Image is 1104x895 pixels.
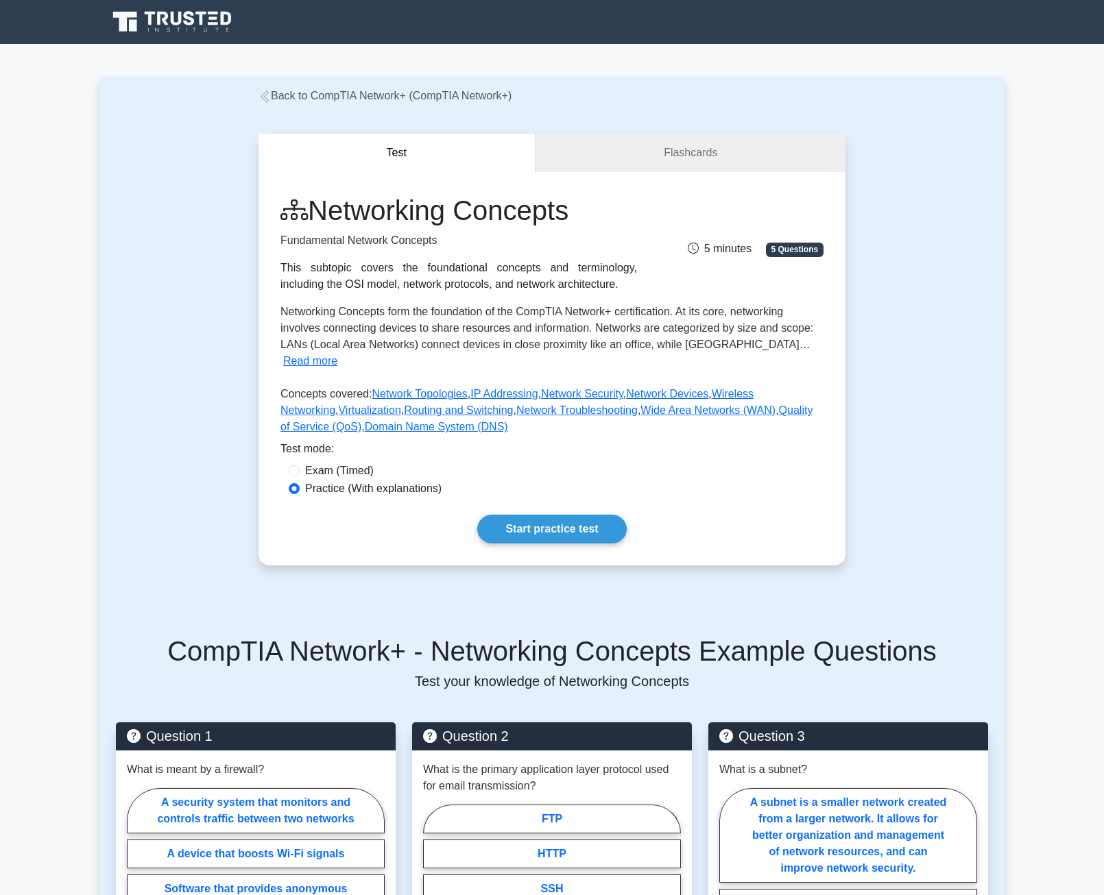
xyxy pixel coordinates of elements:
button: Test [259,134,536,173]
a: Network Security [541,388,623,400]
label: HTTP [423,839,681,868]
p: What is the primary application layer protocol used for email transmission? [423,761,681,794]
a: IP Addressing [470,388,538,400]
h5: Question 1 [127,728,385,744]
div: Test mode: [280,441,824,463]
a: Network Topologies [372,388,467,400]
h5: Question 3 [719,728,977,744]
span: 5 Questions [766,243,824,256]
a: Network Troubleshooting [516,404,638,416]
label: Practice (With explanations) [305,480,442,497]
div: This subtopic covers the foundational concepts and terminology, including the OSI model, network ... [280,260,637,293]
a: Flashcards [536,134,845,173]
h1: Networking Concepts [280,194,637,227]
a: Start practice test [477,515,626,543]
h5: Question 2 [423,728,681,744]
label: FTP [423,805,681,833]
label: A security system that monitors and controls traffic between two networks [127,788,385,833]
button: Read more [283,353,337,369]
p: What is meant by a firewall? [127,761,264,778]
a: Back to CompTIA Network+ (CompTIA Network+) [259,90,512,101]
a: Network Devices [626,388,708,400]
span: Networking Concepts form the foundation of the CompTIA Network+ certification. At its core, netwo... [280,306,813,350]
p: Fundamental Network Concepts [280,232,637,249]
p: What is a subnet? [719,761,807,778]
label: A device that boosts Wi-Fi signals [127,839,385,868]
a: Routing and Switching [404,404,513,416]
h5: CompTIA Network+ - Networking Concepts Example Questions [116,635,988,667]
p: Concepts covered: , , , , , , , , , , [280,386,824,441]
label: Exam (Timed) [305,463,374,479]
p: Test your knowledge of Networking Concepts [116,673,988,689]
span: 5 minutes [688,243,752,254]
a: Wide Area Networks (WAN) [640,404,776,416]
a: Domain Name System (DNS) [365,421,508,432]
label: A subnet is a smaller network created from a larger network. It allows for better organization an... [719,788,977,883]
a: Virtualization [338,404,400,416]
